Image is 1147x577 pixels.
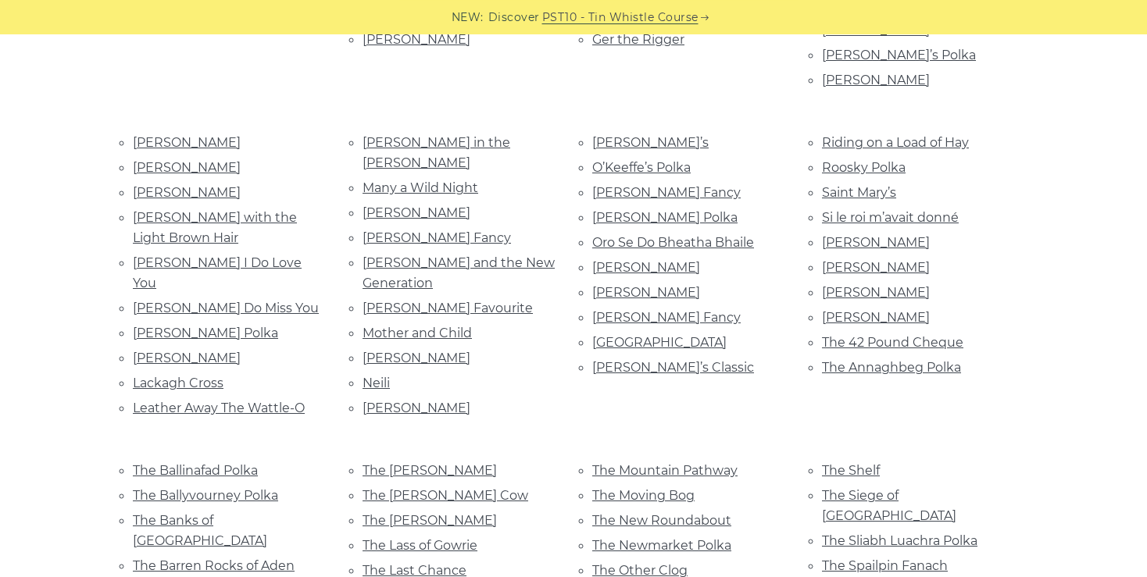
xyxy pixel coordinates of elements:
a: [PERSON_NAME] [363,32,470,47]
a: The Barren Rocks of Aden [133,558,295,573]
a: Lackagh Cross [133,376,223,390]
a: The Lass of Gowrie [363,538,477,553]
a: O’Keeffe’s Polka [592,160,691,175]
a: [PERSON_NAME] [822,260,930,275]
a: [PERSON_NAME] Fancy [592,185,741,200]
a: [PERSON_NAME] [822,73,930,87]
a: [PERSON_NAME] with the Light Brown Hair [133,210,297,245]
a: [PERSON_NAME] Fancy [592,310,741,325]
a: The Ballinafad Polka [133,463,258,478]
span: NEW: [452,9,484,27]
a: [PERSON_NAME] [133,185,241,200]
a: The Sliabh Luachra Polka [822,533,977,548]
a: [PERSON_NAME] in the [PERSON_NAME] [363,135,510,170]
a: [PERSON_NAME] [363,205,470,220]
a: [PERSON_NAME] [133,160,241,175]
a: The Spailpin Fanach [822,558,948,573]
a: Riding on a Load of Hay [822,135,969,150]
a: [PERSON_NAME] I Do Love You [133,255,302,290]
a: [PERSON_NAME] Do Miss You [133,301,319,315]
a: [PERSON_NAME] [822,285,930,300]
a: [PERSON_NAME]’s Polka [822,48,976,62]
a: [PERSON_NAME]’s Classic [592,360,754,375]
a: PST10 - Tin Whistle Course [542,9,699,27]
a: [PERSON_NAME] [822,235,930,250]
a: [PERSON_NAME] Polka [133,326,278,340]
a: The 42 Pound Cheque [822,335,963,350]
a: [PERSON_NAME] Fancy [363,230,511,245]
a: [PERSON_NAME] [363,351,470,365]
a: [PERSON_NAME] Favourite [363,301,533,315]
a: Si le roi m’avait donné [822,210,959,225]
a: Many a Wild Night [363,180,478,195]
a: The [PERSON_NAME] Cow [363,488,528,503]
a: Oro Se Do Bheatha Bhaile [592,235,754,250]
a: The Banks of [GEOGRAPHIC_DATA] [133,513,267,548]
span: Discover [488,9,540,27]
a: [PERSON_NAME] [592,260,700,275]
a: The Siege of [GEOGRAPHIC_DATA] [822,488,956,523]
a: The Newmarket Polka [592,538,731,553]
a: The [PERSON_NAME] [363,513,497,528]
a: Roosky Polka [822,160,906,175]
a: The New Roundabout [592,513,731,528]
a: [PERSON_NAME] [133,351,241,365]
a: The Ballyvourney Polka [133,488,278,503]
a: [PERSON_NAME] [133,135,241,150]
a: [PERSON_NAME] [822,310,930,325]
a: Saint Mary’s [822,185,896,200]
a: [GEOGRAPHIC_DATA] [592,335,727,350]
a: [PERSON_NAME]’s [592,135,709,150]
a: The Mountain Pathway [592,463,738,478]
a: [PERSON_NAME] Polka [592,210,738,225]
a: The Moving Bog [592,488,695,503]
a: Ger the Rigger [592,32,684,47]
a: [PERSON_NAME] [592,285,700,300]
a: The Annaghbeg Polka [822,360,961,375]
a: Mother and Child [363,326,472,340]
a: The Shelf [822,463,880,478]
a: The [PERSON_NAME] [363,463,497,478]
a: Leather Away The Wattle-O [133,401,305,415]
a: Neili [363,376,390,390]
a: [PERSON_NAME] [363,401,470,415]
a: [PERSON_NAME] and the New Generation [363,255,555,290]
